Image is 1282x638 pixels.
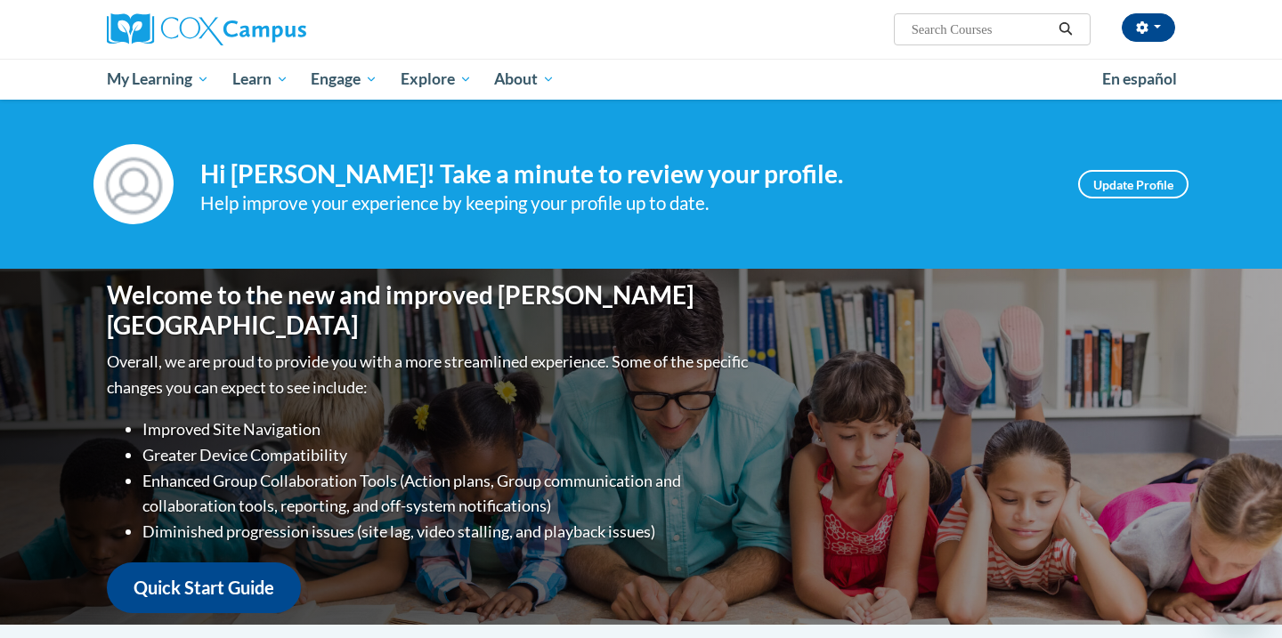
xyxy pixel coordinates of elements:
a: My Learning [95,59,221,100]
li: Diminished progression issues (site lag, video stalling, and playback issues) [142,519,752,545]
li: Improved Site Navigation [142,416,752,442]
div: Main menu [80,59,1202,100]
h4: Hi [PERSON_NAME]! Take a minute to review your profile. [200,159,1051,190]
span: Engage [311,69,377,90]
a: Explore [389,59,483,100]
li: Enhanced Group Collaboration Tools (Action plans, Group communication and collaboration tools, re... [142,468,752,520]
a: Update Profile [1078,170,1189,198]
iframe: Button to launch messaging window [1211,567,1268,624]
a: Learn [221,59,300,100]
a: En español [1091,61,1189,98]
img: Cox Campus [107,13,306,45]
a: About [483,59,567,100]
p: Overall, we are proud to provide you with a more streamlined experience. Some of the specific cha... [107,349,752,400]
span: En español [1102,69,1177,88]
button: Account Settings [1122,13,1175,42]
button: Search [1052,19,1079,40]
span: Explore [401,69,472,90]
a: Quick Start Guide [107,562,301,613]
span: About [494,69,555,90]
div: Help improve your experience by keeping your profile up to date. [200,189,1051,218]
img: Profile Image [93,144,174,224]
h1: Welcome to the new and improved [PERSON_NAME][GEOGRAPHIC_DATA] [107,280,752,340]
input: Search Courses [910,19,1052,40]
li: Greater Device Compatibility [142,442,752,468]
a: Cox Campus [107,13,445,45]
span: My Learning [107,69,209,90]
span: Learn [232,69,288,90]
a: Engage [299,59,389,100]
